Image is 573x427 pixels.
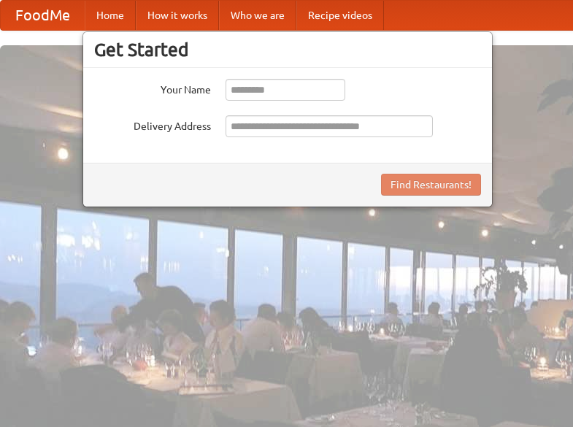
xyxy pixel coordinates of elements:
[94,39,481,61] h3: Get Started
[94,79,211,97] label: Your Name
[94,115,211,134] label: Delivery Address
[219,1,296,30] a: Who we are
[381,174,481,196] button: Find Restaurants!
[1,1,85,30] a: FoodMe
[85,1,136,30] a: Home
[136,1,219,30] a: How it works
[296,1,384,30] a: Recipe videos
